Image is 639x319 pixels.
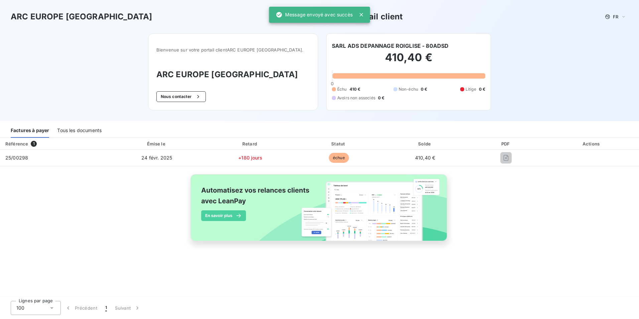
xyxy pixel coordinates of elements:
span: 410 € [350,86,361,92]
span: 0 € [479,86,485,92]
span: 0 [331,81,334,86]
span: 100 [16,305,24,311]
button: Nous contacter [156,91,206,102]
span: Avoirs non associés [337,95,375,101]
span: échue [329,153,349,163]
span: 0 € [378,95,384,101]
div: Actions [546,140,638,147]
img: banner [184,170,455,252]
div: Solde [384,140,467,147]
div: Référence [5,141,28,146]
h6: SARL ADS DEPANNAGE ROIGLISE - 80ADSD [332,42,449,50]
span: Échu [337,86,347,92]
span: +180 jours [238,155,262,161]
h2: 410,40 € [332,51,485,71]
h3: Portail client [352,11,403,23]
div: Émise le [109,140,204,147]
span: Non-échu [399,86,418,92]
div: PDF [469,140,543,147]
button: 1 [101,301,111,315]
span: 1 [31,141,37,147]
span: 410,40 € [415,155,435,161]
h3: ARC EUROPE [GEOGRAPHIC_DATA] [156,69,310,81]
span: 24 févr. 2025 [141,155,172,161]
span: 1 [105,305,107,311]
span: Litige [466,86,476,92]
span: 0 € [421,86,427,92]
div: Tous les documents [57,124,102,138]
div: Message envoyé avec succès [276,9,353,21]
span: 25/00298 [5,155,28,161]
span: Bienvenue sur votre portail client ARC EUROPE [GEOGRAPHIC_DATA] . [156,47,310,52]
div: Statut [296,140,381,147]
span: FR [613,14,618,19]
h3: ARC EUROPE [GEOGRAPHIC_DATA] [11,11,152,23]
button: Précédent [61,301,101,315]
button: Suivant [111,301,145,315]
div: Factures à payer [11,124,49,138]
div: Retard [207,140,294,147]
